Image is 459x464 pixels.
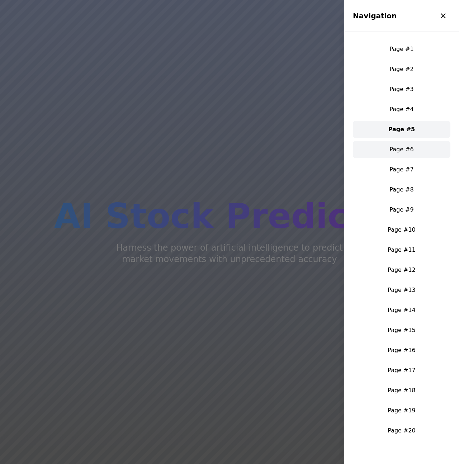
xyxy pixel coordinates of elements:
a: Page #10 [353,221,450,238]
a: Page #15 [353,322,450,339]
a: Page #11 [353,241,450,259]
a: Page #18 [353,382,450,399]
a: Page #6 [353,141,450,158]
h2: Navigation [353,11,397,21]
a: Page #8 [353,181,450,198]
a: Page #1 [353,41,450,58]
div: × [440,10,447,22]
a: Page #7 [353,161,450,178]
a: Page #14 [353,302,450,319]
a: Page #12 [353,261,450,279]
a: Page #17 [353,362,450,379]
a: Page #13 [353,281,450,299]
a: Page #9 [353,201,450,218]
a: Page #4 [353,101,450,118]
a: Page #19 [353,402,450,419]
button: × [436,9,450,23]
a: Page #3 [353,81,450,98]
a: Page #20 [353,422,450,439]
a: Page #16 [353,342,450,359]
a: Page #5 [353,121,450,138]
a: Page #2 [353,61,450,78]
